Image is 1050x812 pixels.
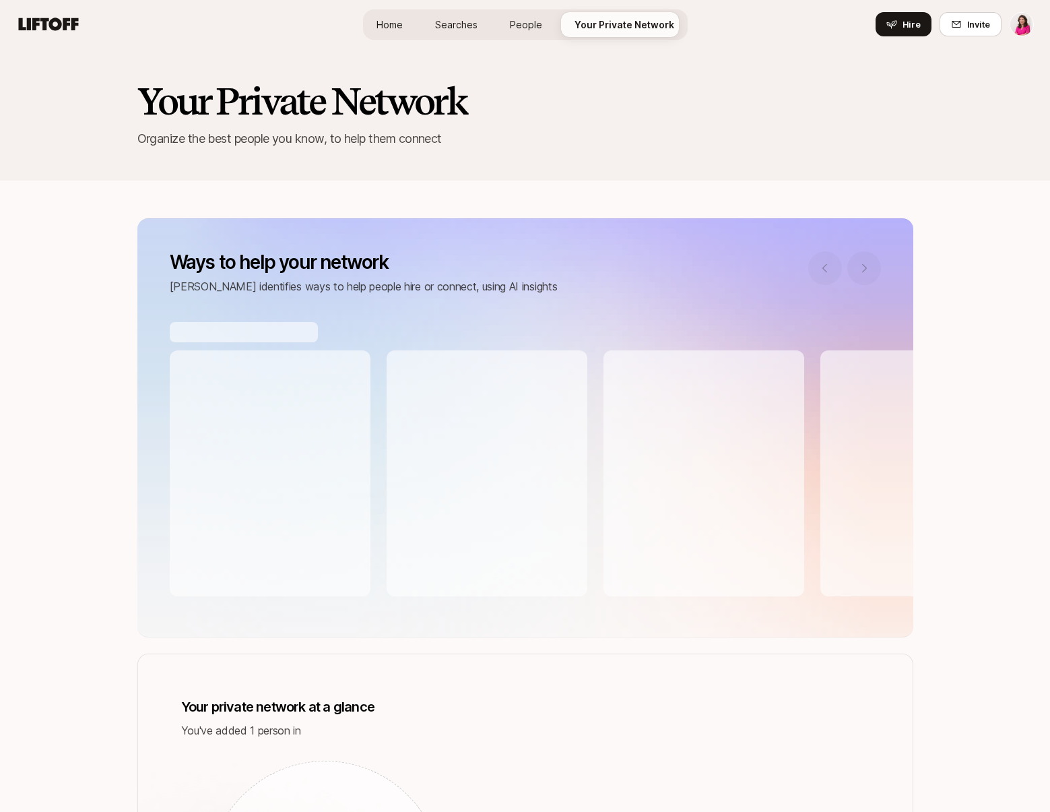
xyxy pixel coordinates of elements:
h2: Your Private Network [137,81,913,121]
span: People [510,18,542,32]
span: Invite [967,18,990,31]
img: Emma Frane [1010,13,1033,36]
p: Your private network at a glance [181,697,531,716]
span: Hire [903,18,921,31]
button: Emma Frane [1010,12,1034,36]
a: Home [366,12,414,37]
p: You've added 1 person in [181,722,531,739]
a: Searches [424,12,488,37]
p: Ways to help your network [170,251,558,273]
button: Invite [940,12,1002,36]
p: [PERSON_NAME] identifies ways to help people hire or connect, using AI insights [170,278,558,295]
a: People [499,12,553,37]
span: Searches [435,18,478,32]
a: Your Private Network [564,12,685,37]
button: Hire [876,12,931,36]
p: Organize the best people you know, to help them connect [137,129,913,148]
span: Home [376,18,403,32]
span: Your Private Network [575,18,674,32]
